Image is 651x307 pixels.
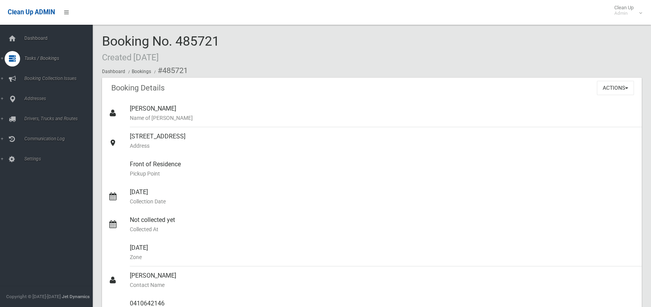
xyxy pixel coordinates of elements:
[130,183,636,211] div: [DATE]
[102,69,125,74] a: Dashboard
[610,5,641,16] span: Clean Up
[130,99,636,127] div: [PERSON_NAME]
[102,52,159,62] small: Created [DATE]
[614,10,634,16] small: Admin
[130,169,636,178] small: Pickup Point
[22,116,99,121] span: Drivers, Trucks and Routes
[152,63,188,78] li: #485721
[22,76,99,81] span: Booking Collection Issues
[132,69,151,74] a: Bookings
[102,80,174,96] header: Booking Details
[130,127,636,155] div: [STREET_ADDRESS]
[130,197,636,206] small: Collection Date
[22,36,99,41] span: Dashboard
[22,96,99,101] span: Addresses
[130,141,636,150] small: Address
[62,294,90,299] strong: Jet Dynamics
[130,155,636,183] div: Front of Residence
[130,239,636,266] div: [DATE]
[130,266,636,294] div: [PERSON_NAME]
[102,33,219,63] span: Booking No. 485721
[22,136,99,142] span: Communication Log
[6,294,61,299] span: Copyright © [DATE]-[DATE]
[130,280,636,290] small: Contact Name
[22,56,99,61] span: Tasks / Bookings
[22,156,99,162] span: Settings
[8,9,55,16] span: Clean Up ADMIN
[130,252,636,262] small: Zone
[130,225,636,234] small: Collected At
[130,113,636,123] small: Name of [PERSON_NAME]
[597,81,634,95] button: Actions
[130,211,636,239] div: Not collected yet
